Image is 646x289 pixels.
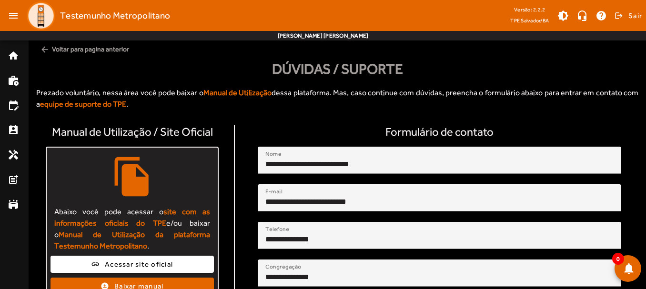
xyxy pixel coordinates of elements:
[628,8,642,23] span: Sair
[612,253,624,265] span: 0
[105,259,173,270] span: Acessar site oficial
[54,230,210,250] strong: Manual de Utilização da plataforma Testemunho Metropolitano
[8,174,19,185] mat-icon: post_add
[265,263,301,270] mat-label: Congregação
[8,149,19,160] mat-icon: handyman
[23,1,170,30] a: Testemunho Metropolitano
[265,188,282,195] mat-label: E-mail
[54,207,210,228] strong: site com as informações oficiais do TPE
[613,9,642,23] button: Sair
[36,80,638,118] div: Prezado voluntário, nessa área você pode baixar o dessa plataforma. Mas, caso continue com dúvida...
[510,4,549,16] div: Versão: 2.2.2
[8,100,19,111] mat-icon: edit_calendar
[36,58,638,80] div: Dúvidas / Suporte
[27,1,55,30] img: Logo TPE
[50,256,214,273] button: Acessar site oficial
[265,150,282,157] mat-label: Nome
[203,88,272,97] strong: Manual de Utilização
[8,50,19,61] mat-icon: home
[60,8,170,23] span: Testemunho Metropolitano
[265,226,289,232] mat-label: Telefone
[4,6,23,25] mat-icon: menu
[36,40,638,58] span: Voltar para pagina anterior
[40,100,126,109] strong: equipe de suporte do TPE
[8,75,19,86] mat-icon: work_history
[510,16,549,25] span: TPE Salvador/BA
[241,125,638,139] h4: Formulário de contato
[8,124,19,136] mat-icon: perm_contact_calendar
[54,206,210,252] p: Abaixo você pode acessar o e/ou baixar o .
[109,155,156,203] mat-icon: file_copy
[52,125,213,139] h4: Manual de Utilização / Site Oficial
[40,45,50,54] mat-icon: arrow_back
[8,199,19,210] mat-icon: stadium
